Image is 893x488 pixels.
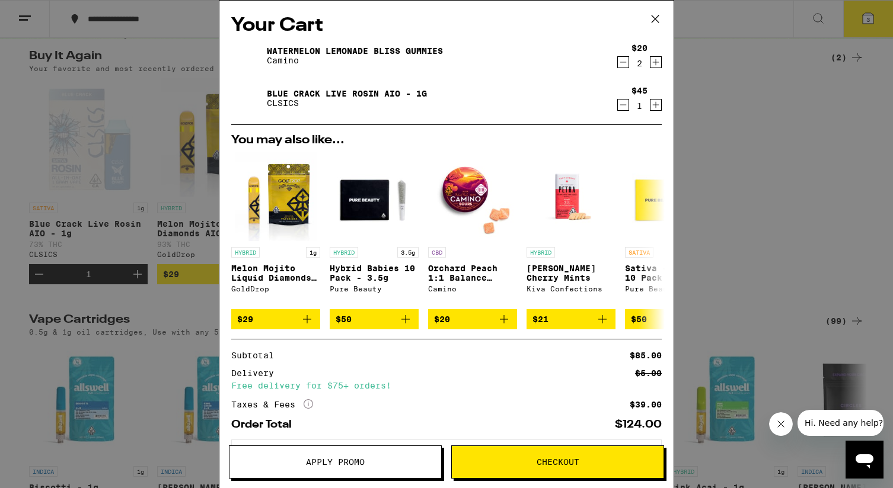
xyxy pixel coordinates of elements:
div: $5.00 [635,369,662,377]
a: Open page for Melon Mojito Liquid Diamonds AIO - 1g from GoldDrop [231,152,320,309]
div: Pure Beauty [625,285,714,293]
div: Camino [428,285,517,293]
button: Add to bag [527,309,615,329]
span: $20 [434,314,450,324]
p: [PERSON_NAME] Cherry Mints [527,264,615,282]
div: GoldDrop [231,285,320,293]
button: Decrement [617,56,629,68]
a: Open page for Petra Tart Cherry Mints from Kiva Confections [527,152,615,309]
p: HYBRID [527,247,555,258]
div: Taxes & Fees [231,399,313,410]
div: $39.00 [630,400,662,409]
button: Decrement [617,99,629,111]
img: GoldDrop - Melon Mojito Liquid Diamonds AIO - 1g [235,152,317,241]
img: Pure Beauty - Sativa - Babies 10 Pack - 3.5g [625,152,714,241]
button: Add to bag [231,309,320,329]
div: $45 [632,86,648,95]
span: $21 [532,314,548,324]
img: Pure Beauty - Hybrid Babies 10 Pack - 3.5g [330,152,419,241]
p: CLSICS [267,98,427,108]
div: 1 [632,101,648,111]
button: Checkout [451,445,664,479]
div: Delivery [231,369,282,377]
p: 3.5g [397,247,419,258]
p: Hybrid Babies 10 Pack - 3.5g [330,264,419,282]
img: Watermelon Lemonade Bliss Gummies [231,39,264,72]
span: $50 [336,314,352,324]
p: Melon Mojito Liquid Diamonds AIO - 1g [231,264,320,282]
iframe: Close message [769,412,793,436]
p: HYBRID [330,247,358,258]
iframe: Button to launch messaging window [846,441,884,479]
button: Increment [650,99,662,111]
img: Blue Crack Live Rosin AIO - 1g [231,82,264,115]
p: Camino [267,56,443,65]
div: 2 [632,59,648,68]
img: Kiva Confections - Petra Tart Cherry Mints [527,152,615,241]
h2: Your Cart [231,12,662,39]
p: SATIVA [625,247,653,258]
button: Add to bag [428,309,517,329]
span: Checkout [537,458,579,466]
div: $20 [632,43,648,53]
div: $124.00 [615,419,662,430]
div: Kiva Confections [527,285,615,293]
span: Apply Promo [306,458,365,466]
button: Add to bag [625,309,714,329]
a: Blue Crack Live Rosin AIO - 1g [267,89,427,98]
p: Sativa - Babies 10 Pack - 3.5g [625,264,714,282]
div: Free delivery for $75+ orders! [231,381,662,390]
a: Watermelon Lemonade Bliss Gummies [267,46,443,56]
h2: You may also like... [231,134,662,146]
button: Apply Promo [229,445,442,479]
div: $85.00 [630,351,662,359]
a: Open page for Orchard Peach 1:1 Balance Sours Gummies from Camino [428,152,517,309]
img: Camino - Orchard Peach 1:1 Balance Sours Gummies [428,152,517,241]
a: Open page for Sativa - Babies 10 Pack - 3.5g from Pure Beauty [625,152,714,309]
a: Open page for Hybrid Babies 10 Pack - 3.5g from Pure Beauty [330,152,419,309]
p: CBD [428,247,446,258]
button: Increment [650,56,662,68]
p: 1g [306,247,320,258]
span: $50 [631,314,647,324]
div: Subtotal [231,351,282,359]
div: Pure Beauty [330,285,419,293]
iframe: Message from company [798,410,884,436]
span: $29 [237,314,253,324]
div: Order Total [231,419,300,430]
button: Add to bag [330,309,419,329]
p: Orchard Peach 1:1 Balance [PERSON_NAME] Gummies [428,264,517,282]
